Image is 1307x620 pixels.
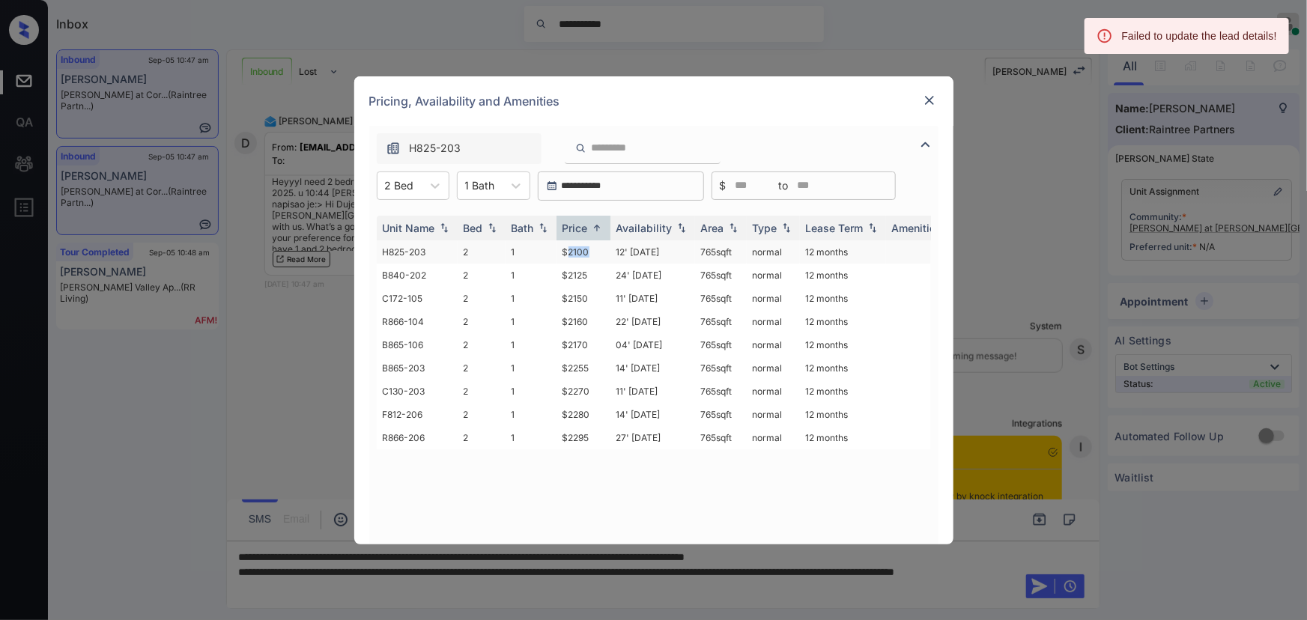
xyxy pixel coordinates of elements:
[464,222,483,234] div: Bed
[695,264,747,287] td: 765 sqft
[610,380,695,403] td: 11' [DATE]
[506,287,557,310] td: 1
[695,426,747,449] td: 765 sqft
[377,403,458,426] td: F812-206
[610,356,695,380] td: 14' [DATE]
[589,222,604,234] img: sorting
[747,426,800,449] td: normal
[865,222,880,233] img: sorting
[506,240,557,264] td: 1
[695,333,747,356] td: 765 sqft
[800,240,886,264] td: 12 months
[506,426,557,449] td: 1
[557,240,610,264] td: $2100
[506,403,557,426] td: 1
[458,310,506,333] td: 2
[512,222,534,234] div: Bath
[377,264,458,287] td: B840-202
[557,333,610,356] td: $2170
[458,403,506,426] td: 2
[800,310,886,333] td: 12 months
[610,240,695,264] td: 12' [DATE]
[610,403,695,426] td: 14' [DATE]
[747,240,800,264] td: normal
[726,222,741,233] img: sorting
[377,240,458,264] td: H825-203
[1122,22,1277,49] div: Failed to update the lead details!
[458,333,506,356] td: 2
[695,240,747,264] td: 765 sqft
[779,222,794,233] img: sorting
[892,222,942,234] div: Amenities
[800,333,886,356] td: 12 months
[695,380,747,403] td: 765 sqft
[437,222,452,233] img: sorting
[610,287,695,310] td: 11' [DATE]
[695,356,747,380] td: 765 sqft
[747,403,800,426] td: normal
[720,177,727,194] span: $
[377,287,458,310] td: C172-105
[610,426,695,449] td: 27' [DATE]
[747,380,800,403] td: normal
[377,426,458,449] td: R866-206
[695,287,747,310] td: 765 sqft
[557,380,610,403] td: $2270
[458,264,506,287] td: 2
[800,426,886,449] td: 12 months
[747,356,800,380] td: normal
[354,76,953,126] div: Pricing, Availability and Amenities
[377,356,458,380] td: B865-203
[917,136,935,154] img: icon-zuma
[557,356,610,380] td: $2255
[674,222,689,233] img: sorting
[779,177,789,194] span: to
[458,426,506,449] td: 2
[557,403,610,426] td: $2280
[610,310,695,333] td: 22' [DATE]
[536,222,551,233] img: sorting
[458,356,506,380] td: 2
[747,333,800,356] td: normal
[695,403,747,426] td: 765 sqft
[562,222,588,234] div: Price
[747,287,800,310] td: normal
[800,380,886,403] td: 12 months
[458,287,506,310] td: 2
[747,310,800,333] td: normal
[800,264,886,287] td: 12 months
[922,93,937,108] img: close
[800,287,886,310] td: 12 months
[458,240,506,264] td: 2
[753,222,777,234] div: Type
[485,222,500,233] img: sorting
[695,310,747,333] td: 765 sqft
[701,222,724,234] div: Area
[506,356,557,380] td: 1
[383,222,435,234] div: Unit Name
[458,380,506,403] td: 2
[557,287,610,310] td: $2150
[506,264,557,287] td: 1
[377,333,458,356] td: B865-106
[557,264,610,287] td: $2125
[506,310,557,333] td: 1
[800,356,886,380] td: 12 months
[610,264,695,287] td: 24' [DATE]
[800,403,886,426] td: 12 months
[377,380,458,403] td: C130-203
[616,222,673,234] div: Availability
[610,333,695,356] td: 04' [DATE]
[377,310,458,333] td: R866-104
[386,141,401,156] img: icon-zuma
[506,380,557,403] td: 1
[506,333,557,356] td: 1
[410,140,461,156] span: H825-203
[557,310,610,333] td: $2160
[806,222,864,234] div: Lease Term
[575,142,586,155] img: icon-zuma
[557,426,610,449] td: $2295
[747,264,800,287] td: normal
